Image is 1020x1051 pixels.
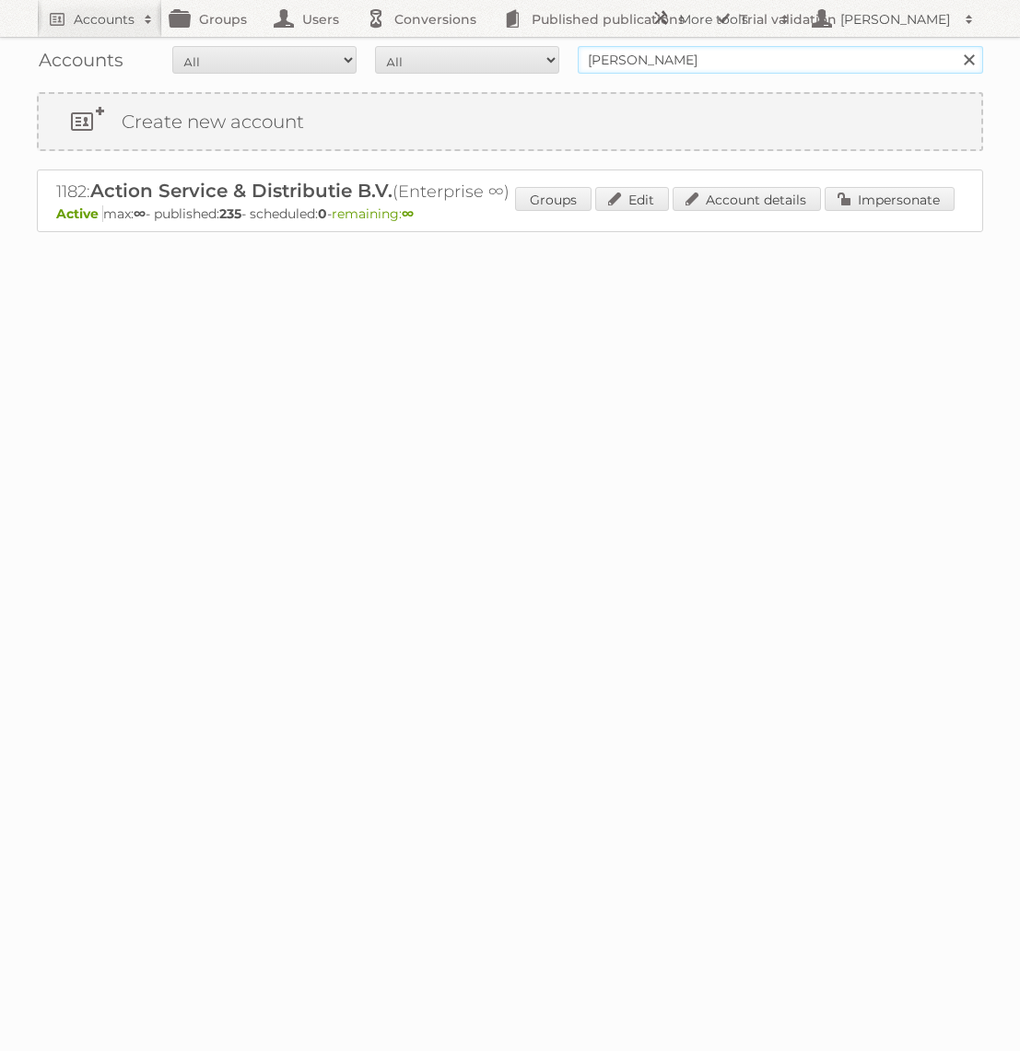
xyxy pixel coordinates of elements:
strong: 0 [318,205,327,222]
h2: Accounts [74,10,135,29]
a: Create new account [39,94,981,149]
a: Impersonate [825,187,955,211]
span: Action Service & Distributie B.V. [90,180,393,202]
a: Edit [595,187,669,211]
h2: [PERSON_NAME] [836,10,956,29]
strong: ∞ [402,205,414,222]
h2: 1182: (Enterprise ∞) [56,180,701,204]
span: remaining: [332,205,414,222]
strong: ∞ [134,205,146,222]
a: Account details [673,187,821,211]
strong: 235 [219,205,241,222]
span: Active [56,205,103,222]
p: max: - published: - scheduled: - [56,205,964,222]
a: Groups [515,187,592,211]
h2: More tools [679,10,771,29]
